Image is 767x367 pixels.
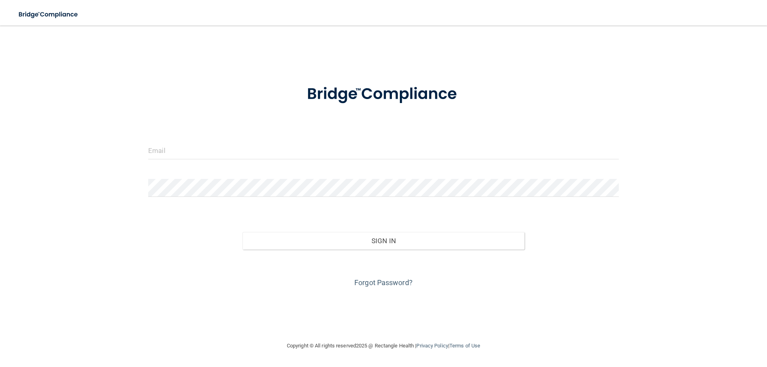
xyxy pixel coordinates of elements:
[242,232,525,250] button: Sign In
[148,141,619,159] input: Email
[449,343,480,349] a: Terms of Use
[290,73,477,115] img: bridge_compliance_login_screen.278c3ca4.svg
[238,333,529,359] div: Copyright © All rights reserved 2025 @ Rectangle Health | |
[12,6,85,23] img: bridge_compliance_login_screen.278c3ca4.svg
[354,278,413,287] a: Forgot Password?
[416,343,448,349] a: Privacy Policy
